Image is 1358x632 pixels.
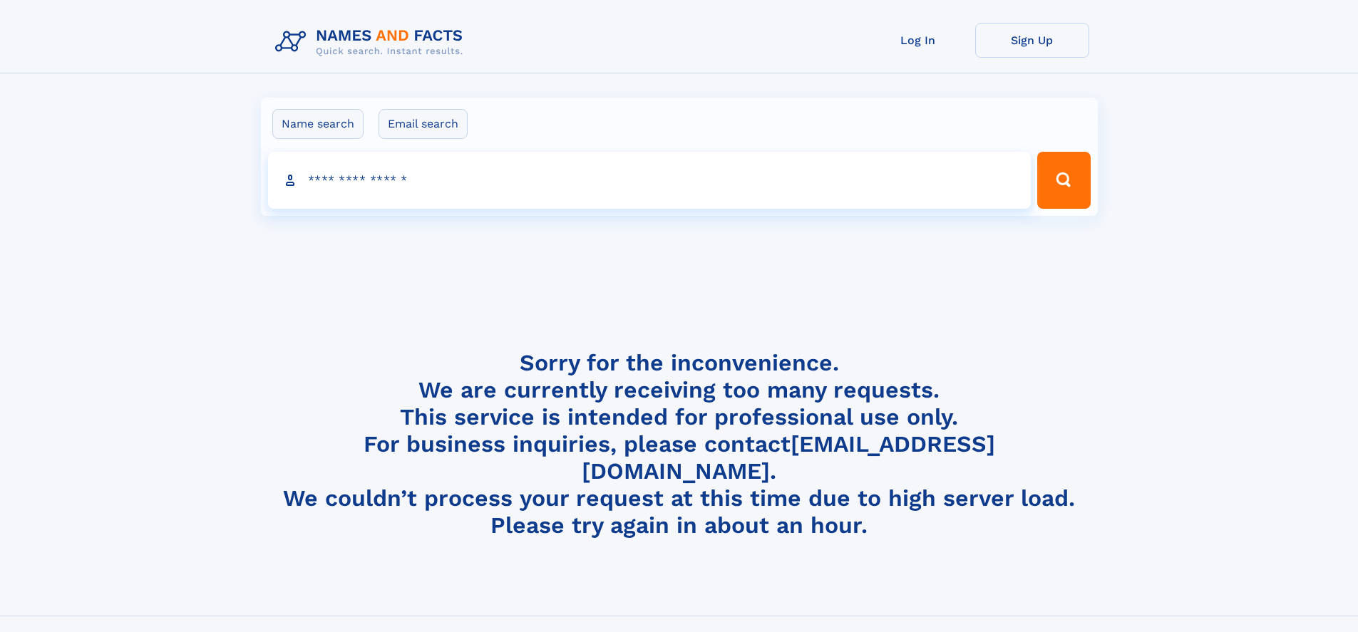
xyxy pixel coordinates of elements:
[269,349,1089,539] h4: Sorry for the inconvenience. We are currently receiving too many requests. This service is intend...
[861,23,975,58] a: Log In
[268,152,1032,209] input: search input
[269,23,475,61] img: Logo Names and Facts
[379,109,468,139] label: Email search
[582,430,995,485] a: [EMAIL_ADDRESS][DOMAIN_NAME]
[1037,152,1090,209] button: Search Button
[975,23,1089,58] a: Sign Up
[272,109,364,139] label: Name search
